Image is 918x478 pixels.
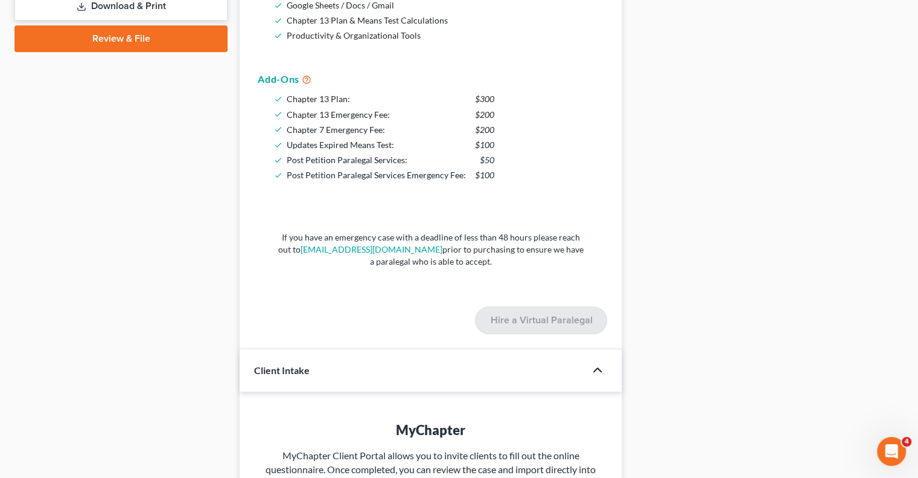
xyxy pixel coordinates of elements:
[287,13,599,28] li: Chapter 13 Plan & Means Test Calculations
[902,437,911,447] span: 4
[254,364,310,376] span: Client Intake
[475,137,494,152] span: $100
[480,152,494,167] span: $50
[877,437,906,466] iframe: Intercom live chat
[277,231,584,268] p: If you have an emergency case with a deadline of less than 48 hours please reach out to prior to ...
[287,124,385,135] span: Chapter 7 Emergency Fee:
[287,140,394,150] span: Updates Expired Means Test:
[287,28,599,43] li: Productivity & Organizational Tools
[475,107,494,122] span: $200
[301,244,442,254] a: [EMAIL_ADDRESS][DOMAIN_NAME]
[475,122,494,137] span: $200
[475,167,494,182] span: $100
[264,421,598,439] div: MyChapter
[14,25,228,52] a: Review & File
[287,155,407,165] span: Post Petition Paralegal Services:
[475,306,607,334] button: Hire a Virtual Paralegal
[287,109,390,120] span: Chapter 13 Emergency Fee:
[287,170,466,180] span: Post Petition Paralegal Services Emergency Fee:
[258,72,604,86] h5: Add-Ons
[475,91,494,106] span: $300
[287,94,350,104] span: Chapter 13 Plan:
